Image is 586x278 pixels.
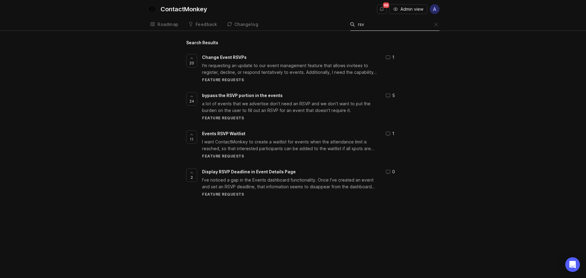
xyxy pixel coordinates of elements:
button: 24 [186,92,197,106]
button: Notifications [377,4,387,14]
div: Feature Requests [202,115,378,121]
span: Admin view [400,6,423,12]
span: 0 [392,168,395,175]
div: I'm requesting an update to our event management feature that allows invitees to register, declin... [202,62,378,76]
span: Display RSVP Deadline in Event Details Page [202,169,296,174]
div: ContactMonkey [161,6,207,12]
div: Changelog [234,22,259,27]
div: I want ContactMonkey to create a waitlist for events when the attendance limit is reached, so tha... [202,139,378,152]
div: Open Intercom Messenger [565,257,580,272]
button: 11 [186,130,197,144]
span: 11 [190,137,194,142]
span: Events RSVP Waitlist [202,131,245,136]
a: bypass the RSVP portion in the eventsa lot of events that we advertise don’t need an RSVP and we ... [202,92,400,121]
div: I've noticed a gap in the Events dashboard functionality. Once I've created an event and set an R... [202,177,378,190]
div: Roadmap [157,22,179,27]
div: a lot of events that we advertise don’t need an RSVP and we don’t want to put the burden on the u... [202,100,378,114]
span: Change Event RSVPs [202,55,247,60]
span: 1 [392,130,394,137]
button: 20 [186,54,197,67]
a: Changelog [223,18,262,31]
a: Display RSVP Deadline in Event Details PageI've noticed a gap in the Events dashboard functionali... [202,168,400,197]
a: Events RSVP WaitlistI want ContactMonkey to create a waitlist for events when the attendance limi... [202,130,400,159]
div: Feedback [196,22,217,27]
h1: Search Results [186,41,400,45]
span: A [433,5,436,13]
div: Feature Requests [202,153,378,159]
a: Roadmap [146,18,182,31]
a: Change Event RSVPsI'm requesting an update to our event management feature that allows invitees t... [202,54,400,82]
button: Admin view [389,4,427,14]
span: bypass the RSVP portion in the events [202,93,283,98]
span: 1 [392,54,394,61]
span: 24 [190,99,194,104]
img: ContactMonkey logo [146,4,157,15]
div: Feature Requests [202,192,378,197]
span: 99 [383,2,389,8]
span: 20 [190,60,194,66]
span: 5 [392,92,395,99]
a: Feedback [185,18,221,31]
span: 2 [191,175,193,180]
button: A [430,4,440,14]
div: Feature Requests [202,77,378,82]
button: 2 [186,168,197,182]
